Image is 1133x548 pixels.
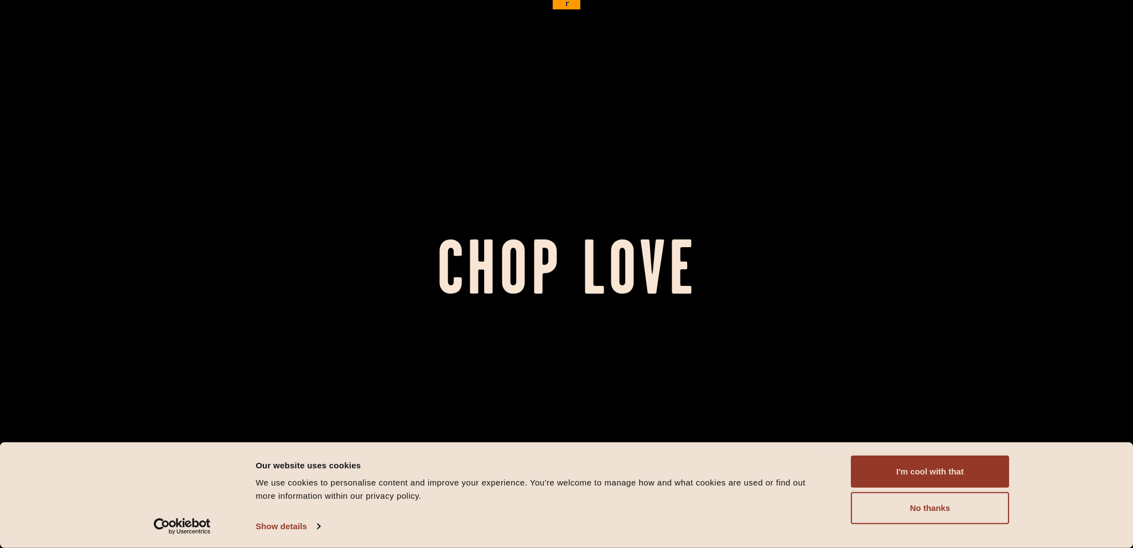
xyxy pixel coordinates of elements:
[256,518,320,535] a: Show details
[256,458,826,472] div: Our website uses cookies
[851,492,1009,524] button: No thanks
[851,456,1009,488] button: I'm cool with that
[256,476,826,503] div: We use cookies to personalise content and improve your experience. You're welcome to manage how a...
[134,518,231,535] a: Usercentrics Cookiebot - opens in a new window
